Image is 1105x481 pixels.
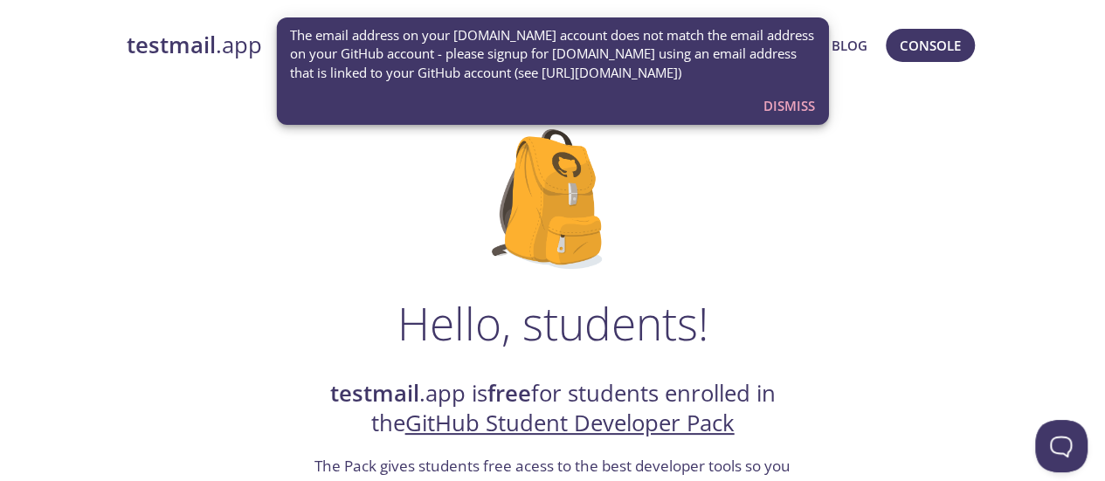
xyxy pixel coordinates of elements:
[405,408,735,438] a: GitHub Student Developer Pack
[290,26,815,82] span: The email address on your [DOMAIN_NAME] account does not match the email address on your GitHub a...
[900,34,961,57] span: Console
[397,297,708,349] h1: Hello, students!
[330,378,419,409] strong: testmail
[127,30,216,60] strong: testmail
[886,29,975,62] button: Console
[763,94,815,117] span: Dismiss
[487,378,531,409] strong: free
[832,34,867,57] a: Blog
[127,31,608,60] a: testmail.app
[756,89,822,122] button: Dismiss
[1035,420,1088,472] iframe: Help Scout Beacon - Open
[492,129,613,269] img: github-student-backpack.png
[313,379,793,439] h2: .app is for students enrolled in the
